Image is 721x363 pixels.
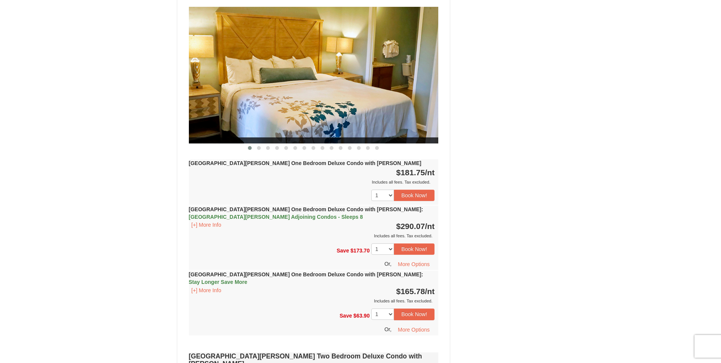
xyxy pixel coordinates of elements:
[336,248,349,254] span: Save
[394,190,435,201] button: Book Now!
[425,287,435,296] span: /nt
[421,206,423,212] span: :
[189,279,248,285] span: Stay Longer Save More
[350,248,370,254] span: $173.70
[189,221,224,229] button: [+] More Info
[425,168,435,177] span: /nt
[189,232,435,240] div: Includes all fees. Tax excluded.
[421,271,423,277] span: :
[385,261,392,267] span: Or,
[189,178,435,186] div: Includes all fees. Tax excluded.
[394,308,435,320] button: Book Now!
[396,287,425,296] span: $165.78
[189,206,423,220] strong: [GEOGRAPHIC_DATA][PERSON_NAME] One Bedroom Deluxe Condo with [PERSON_NAME]
[189,214,363,220] span: [GEOGRAPHIC_DATA][PERSON_NAME] Adjoining Condos - Sleeps 8
[189,7,439,143] img: 18876286-122-159e5707.jpg
[339,313,352,319] span: Save
[189,286,224,294] button: [+] More Info
[393,324,434,335] button: More Options
[425,222,435,231] span: /nt
[396,222,425,231] span: $290.07
[189,271,423,285] strong: [GEOGRAPHIC_DATA][PERSON_NAME] One Bedroom Deluxe Condo with [PERSON_NAME]
[353,313,370,319] span: $63.90
[385,326,392,332] span: Or,
[394,243,435,255] button: Book Now!
[189,160,422,166] strong: [GEOGRAPHIC_DATA][PERSON_NAME] One Bedroom Deluxe Condo with [PERSON_NAME]
[396,168,435,177] strong: $181.75
[189,297,435,305] div: Includes all fees. Tax excluded.
[393,259,434,270] button: More Options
